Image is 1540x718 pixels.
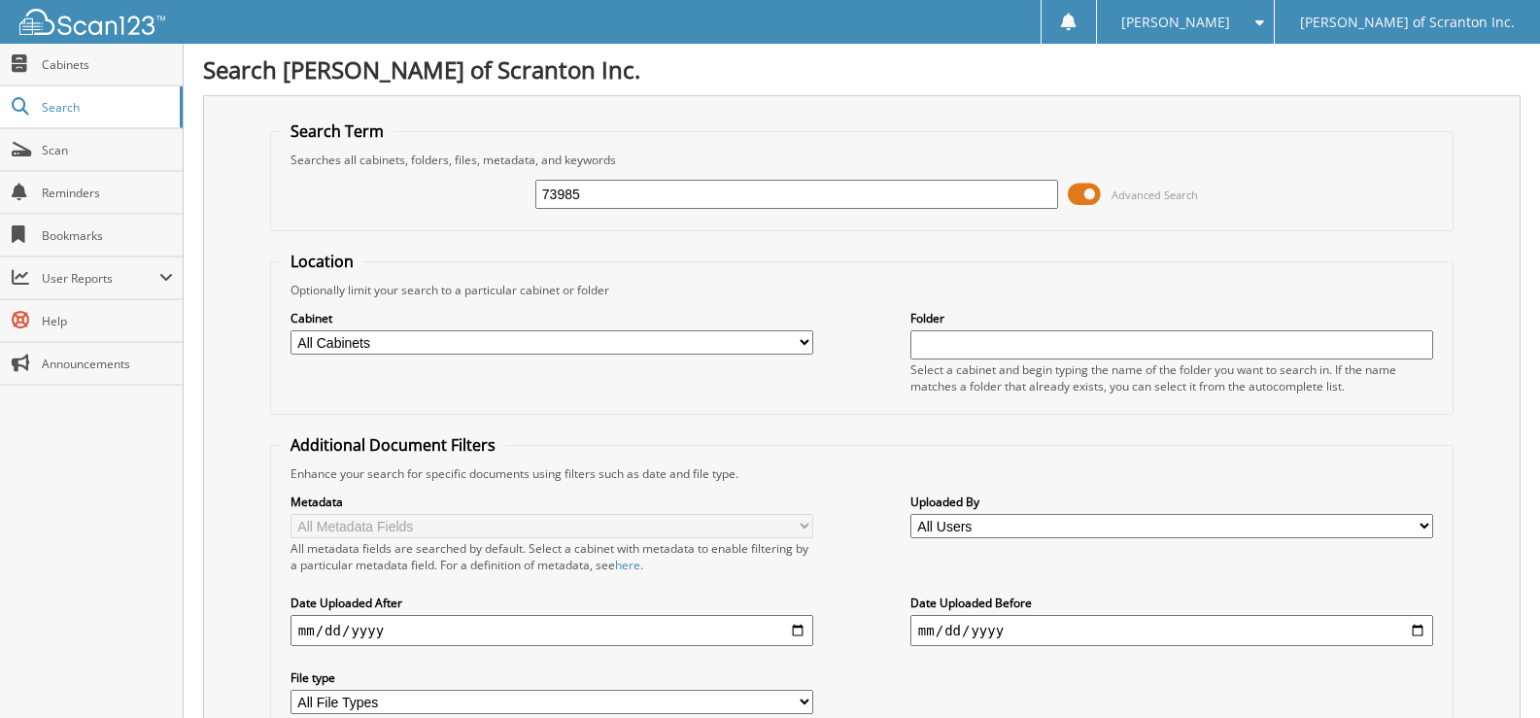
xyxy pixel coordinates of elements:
span: Advanced Search [1112,188,1198,202]
iframe: Chat Widget [1443,625,1540,718]
label: Cabinet [291,310,813,326]
div: Enhance your search for specific documents using filters such as date and file type. [281,465,1443,482]
label: File type [291,669,813,686]
span: Cabinets [42,56,173,73]
span: Bookmarks [42,227,173,244]
label: Folder [910,310,1433,326]
span: [PERSON_NAME] of Scranton Inc. [1300,17,1515,28]
span: Search [42,99,170,116]
legend: Search Term [281,120,394,142]
div: Optionally limit your search to a particular cabinet or folder [281,282,1443,298]
label: Date Uploaded After [291,595,813,611]
div: Select a cabinet and begin typing the name of the folder you want to search in. If the name match... [910,361,1433,394]
img: scan123-logo-white.svg [19,9,165,35]
label: Metadata [291,494,813,510]
legend: Additional Document Filters [281,434,505,456]
span: Help [42,313,173,329]
legend: Location [281,251,363,272]
h1: Search [PERSON_NAME] of Scranton Inc. [203,53,1521,85]
span: User Reports [42,270,159,287]
input: end [910,615,1433,646]
div: All metadata fields are searched by default. Select a cabinet with metadata to enable filtering b... [291,540,813,573]
label: Uploaded By [910,494,1433,510]
span: [PERSON_NAME] [1121,17,1230,28]
span: Reminders [42,185,173,201]
div: Searches all cabinets, folders, files, metadata, and keywords [281,152,1443,168]
input: start [291,615,813,646]
span: Announcements [42,356,173,372]
label: Date Uploaded Before [910,595,1433,611]
span: Scan [42,142,173,158]
a: here [615,557,640,573]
